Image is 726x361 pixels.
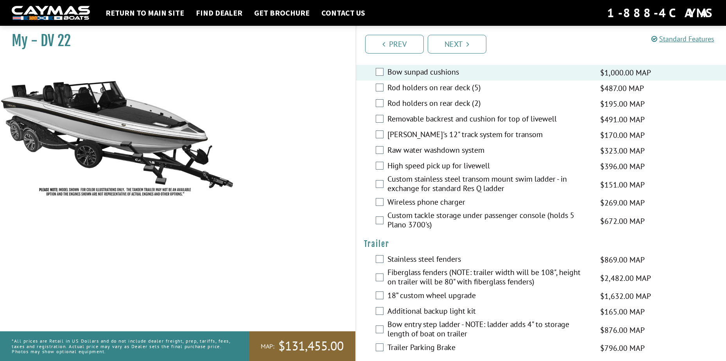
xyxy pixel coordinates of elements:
[387,98,591,110] label: Rod holders on rear deck (2)
[387,197,591,209] label: Wireless phone charger
[387,145,591,157] label: Raw water washdown system
[261,342,274,350] span: MAP:
[387,130,591,141] label: [PERSON_NAME]'s 12" track system for transom
[600,197,645,209] span: $269.00 MAP
[12,32,336,50] h1: My - DV 22
[600,98,645,110] span: $195.00 MAP
[600,129,645,141] span: $170.00 MAP
[607,4,714,21] div: 1-888-4CAYMAS
[600,272,651,284] span: $2,482.00 MAP
[600,324,645,336] span: $876.00 MAP
[387,320,591,340] label: Bow entry step ladder - NOTE: ladder adds 4" to storage length of boat on trailer
[600,306,645,318] span: $165.00 MAP
[600,67,651,79] span: $1,000.00 MAP
[600,114,645,125] span: $491.00 MAP
[600,342,645,354] span: $796.00 MAP
[600,161,645,172] span: $396.00 MAP
[387,174,591,195] label: Custom stainless steel transom mount swim ladder - in exchange for standard Res Q ladder
[600,215,645,227] span: $672.00 MAP
[192,8,246,18] a: Find Dealer
[249,331,355,361] a: MAP:$131,455.00
[600,145,645,157] span: $323.00 MAP
[365,35,424,54] a: Prev
[651,34,714,43] a: Standard Features
[364,239,719,249] h4: Trailer
[387,268,591,288] label: Fiberglass fenders (NOTE: trailer width will be 108", height on trailer will be 80" with fibergla...
[600,179,645,191] span: $151.00 MAP
[12,6,90,20] img: white-logo-c9c8dbefe5ff5ceceb0f0178aa75bf4bb51f6bca0971e226c86eb53dfe498488.png
[387,254,591,266] label: Stainless steel fenders
[387,67,591,79] label: Bow sunpad cushions
[428,35,486,54] a: Next
[600,254,645,266] span: $869.00 MAP
[387,161,591,172] label: High speed pick up for livewell
[278,338,344,354] span: $131,455.00
[387,211,591,231] label: Custom tackle storage under passenger console (holds 5 Plano 3700's)
[600,290,651,302] span: $1,632.00 MAP
[600,82,644,94] span: $487.00 MAP
[387,343,591,354] label: Trailer Parking Brake
[250,8,314,18] a: Get Brochure
[317,8,369,18] a: Contact Us
[12,334,231,358] p: *All prices are Retail in US Dollars and do not include dealer freight, prep, tariffs, fees, taxe...
[387,291,591,302] label: 18” custom wheel upgrade
[387,114,591,125] label: Removable backrest and cushion for top of livewell
[387,83,591,94] label: Rod holders on rear deck (5)
[102,8,188,18] a: Return to main site
[387,306,591,318] label: Additional backup light kit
